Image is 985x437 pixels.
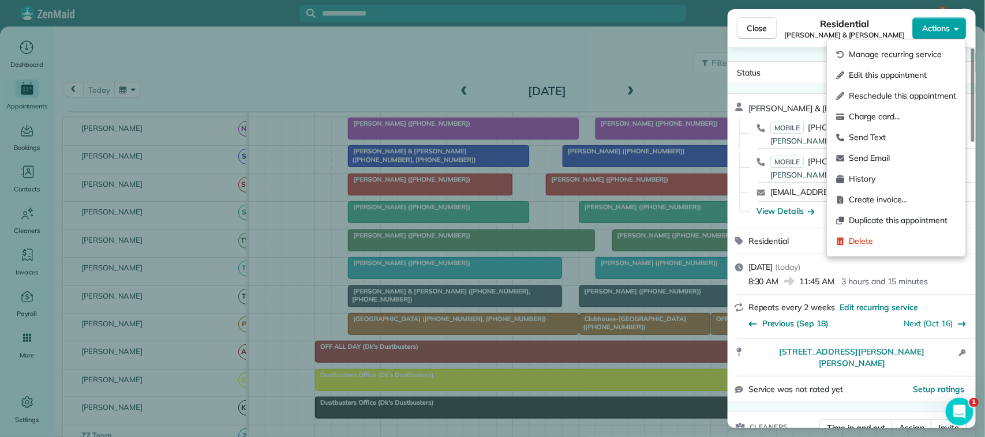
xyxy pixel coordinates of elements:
button: Open access information [956,346,969,360]
span: MOBILE [770,122,804,134]
span: Assign [899,422,924,434]
span: Residential [821,17,870,31]
span: Manage recurring service [849,49,957,61]
span: 11:45 AM [800,276,835,287]
button: Close [737,17,777,39]
span: 1 [969,398,979,407]
span: Delete [849,236,957,247]
span: Service was not rated yet [748,383,843,395]
span: Send Email [849,153,957,164]
span: [PERSON_NAME] & [PERSON_NAME] [785,31,905,40]
button: Assign [892,419,932,436]
span: Create invoice… [849,194,957,206]
a: [STREET_ADDRESS][PERSON_NAME][PERSON_NAME] [748,346,956,369]
button: View Details [756,205,815,217]
span: Edit recurring service [840,302,918,313]
a: Next (Oct 16) [904,318,953,329]
span: [PHONE_NUMBER] [808,122,879,133]
span: 8:30 AM [748,276,779,287]
span: Invite [938,422,959,434]
button: Previous (Sep 18) [748,318,829,329]
span: Close [747,22,767,34]
span: ( today ) [776,262,801,272]
span: Reschedule this appointment [849,91,957,102]
span: Previous (Sep 18) [762,318,829,329]
span: Send Text [849,132,957,144]
span: [PHONE_NUMBER] [808,156,879,167]
button: Time in and out [819,419,893,436]
span: Duplicate this appointment [849,215,957,227]
a: MOBILE[PHONE_NUMBER] [770,122,879,133]
button: Setup ratings [913,383,965,395]
span: [PERSON_NAME] & [PERSON_NAME] [748,103,887,114]
span: [DATE] [748,262,773,272]
button: Invite [931,419,967,436]
button: Next (Oct 16) [904,318,967,329]
span: Residential [748,236,789,246]
a: MOBILE[PHONE_NUMBER] [770,156,879,167]
div: [PERSON_NAME] [770,135,928,147]
p: 3 hours and 15 minutes [841,276,928,287]
span: Cleaners [750,421,788,433]
span: Repeats every 2 weeks [748,302,835,312]
iframe: Intercom live chat [946,398,973,425]
span: Status [737,67,761,78]
div: [PERSON_NAME] [770,169,928,181]
span: Edit this appointment [849,70,957,81]
span: Time in and out [827,422,885,434]
span: Actions [922,22,950,34]
a: [EMAIL_ADDRESS][DOMAIN_NAME] [770,187,905,197]
span: History [849,174,957,185]
span: MOBILE [770,156,804,168]
span: Charge card… [849,111,957,123]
